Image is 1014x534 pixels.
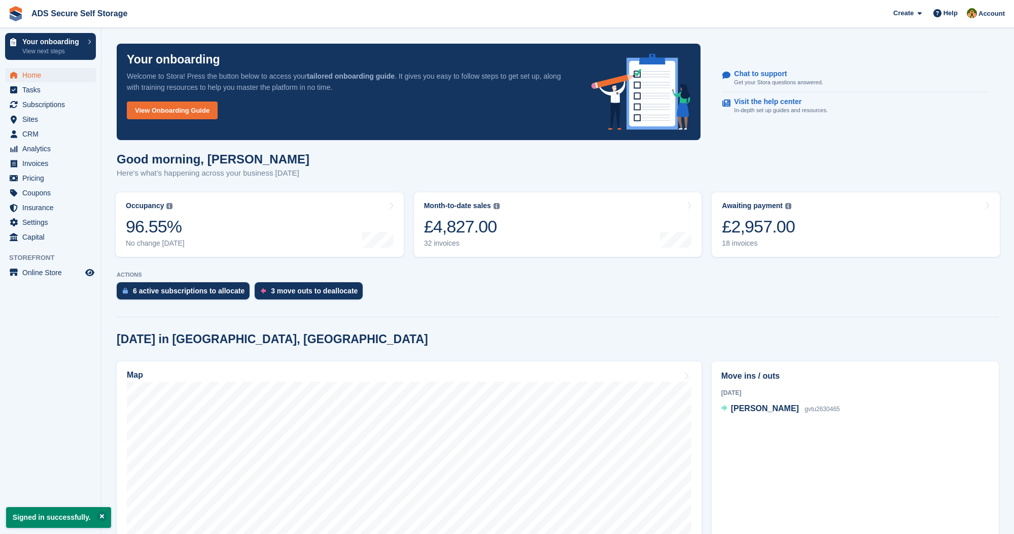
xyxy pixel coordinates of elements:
span: [PERSON_NAME] [731,404,799,413]
img: active_subscription_to_allocate_icon-d502201f5373d7db506a760aba3b589e785aa758c864c3986d89f69b8ff3... [123,287,128,294]
p: Visit the help center [734,97,820,106]
div: No change [DATE] [126,239,185,248]
span: Account [978,9,1005,19]
a: ADS Secure Self Storage [27,5,131,22]
span: Online Store [22,265,83,280]
a: menu [5,215,96,229]
a: 6 active subscriptions to allocate [117,282,255,305]
span: Home [22,68,83,82]
span: gvtu2630465 [805,406,840,413]
a: [PERSON_NAME] gvtu2630465 [721,403,840,416]
a: menu [5,83,96,97]
img: stora-icon-8386f47178a22dfd0bd8f6a31ec36ba5ce8667c1dd55bd0f319d3a0aa187defe.svg [8,6,23,21]
p: Here's what's happening across your business [DATE] [117,168,309,179]
img: onboarding-info-6c161a55d2c0e0a8cae90662b2fe09162a5109e8cc188191df67fb4f79e88e88.svg [591,54,691,130]
a: Your onboarding View next steps [5,33,96,60]
a: menu [5,68,96,82]
a: Visit the help center In-depth set up guides and resources. [722,92,989,120]
div: £2,957.00 [722,216,795,237]
span: Pricing [22,171,83,185]
div: Occupancy [126,202,164,210]
a: Chat to support Get your Stora questions answered. [722,64,989,92]
a: 3 move outs to deallocate [255,282,368,305]
p: Your onboarding [22,38,83,45]
span: Tasks [22,83,83,97]
a: Month-to-date sales £4,827.00 32 invoices [414,192,702,257]
a: View Onboarding Guide [127,102,218,119]
span: Create [893,8,914,18]
a: menu [5,127,96,141]
a: menu [5,186,96,200]
a: menu [5,171,96,185]
span: Capital [22,230,83,244]
span: Subscriptions [22,97,83,112]
a: menu [5,142,96,156]
img: icon-info-grey-7440780725fd019a000dd9b08b2336e03edf1995a4989e88bcd33f0948082b44.svg [785,203,791,209]
span: CRM [22,127,83,141]
h2: [DATE] in [GEOGRAPHIC_DATA], [GEOGRAPHIC_DATA] [117,332,428,346]
span: Insurance [22,201,83,215]
img: icon-info-grey-7440780725fd019a000dd9b08b2336e03edf1995a4989e88bcd33f0948082b44.svg [494,203,500,209]
p: Welcome to Stora! Press the button below to access your . It gives you easy to follow steps to ge... [127,71,575,93]
span: Help [943,8,958,18]
span: Storefront [9,253,101,263]
h1: Good morning, [PERSON_NAME] [117,152,309,166]
a: menu [5,265,96,280]
span: Coupons [22,186,83,200]
a: Awaiting payment £2,957.00 18 invoices [712,192,1000,257]
a: Preview store [84,266,96,279]
div: 3 move outs to deallocate [271,287,358,295]
a: menu [5,156,96,171]
a: menu [5,230,96,244]
p: Your onboarding [127,54,220,65]
div: Month-to-date sales [424,202,491,210]
a: menu [5,201,96,215]
strong: tailored onboarding guide [307,72,395,80]
p: ACTIONS [117,272,999,278]
h2: Map [127,371,143,380]
img: Andrew Sargent [967,8,977,18]
span: Settings [22,215,83,229]
div: £4,827.00 [424,216,500,237]
span: Sites [22,112,83,126]
div: 96.55% [126,216,185,237]
img: move_outs_to_deallocate_icon-f764333ba52eb49d3ac5e1228854f67142a1ed5810a6f6cc68b1a99e826820c5.svg [261,288,266,294]
div: 32 invoices [424,239,500,248]
p: Chat to support [734,70,815,78]
img: icon-info-grey-7440780725fd019a000dd9b08b2336e03edf1995a4989e88bcd33f0948082b44.svg [166,203,172,209]
span: Invoices [22,156,83,171]
p: Signed in successfully. [6,507,111,528]
p: View next steps [22,47,83,56]
div: 18 invoices [722,239,795,248]
div: Awaiting payment [722,202,783,210]
span: Analytics [22,142,83,156]
div: [DATE] [721,388,989,397]
a: menu [5,112,96,126]
h2: Move ins / outs [721,370,989,382]
p: In-depth set up guides and resources. [734,106,828,115]
a: menu [5,97,96,112]
a: Occupancy 96.55% No change [DATE] [116,192,404,257]
div: 6 active subscriptions to allocate [133,287,244,295]
p: Get your Stora questions answered. [734,78,823,87]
